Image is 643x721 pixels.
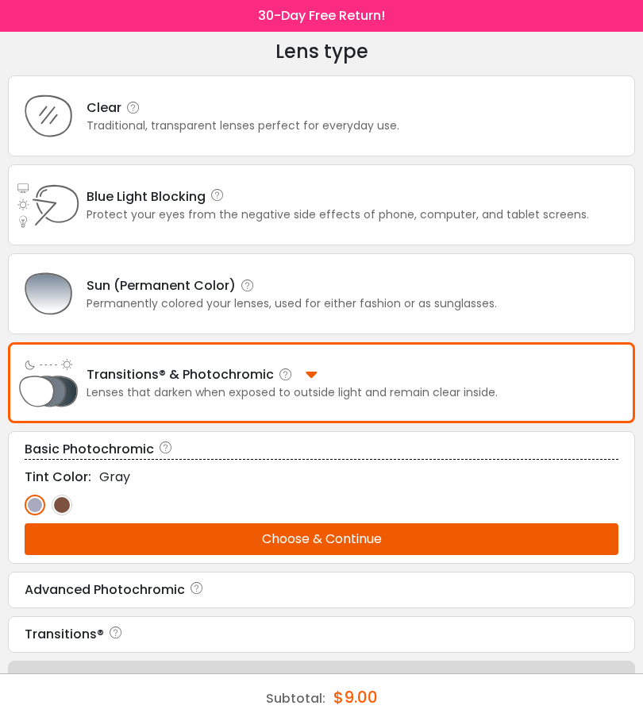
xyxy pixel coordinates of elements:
[87,276,497,295] div: Sun (Permanent Color)
[240,278,256,294] i: Sun (Permanent Color)
[108,625,124,644] i: Transitions®
[25,580,618,600] div: Advanced Photochromic
[17,262,80,326] img: Sun
[25,523,618,555] button: Choose & Continue
[17,351,80,414] img: Light Adjusting
[125,100,141,116] i: Clear
[278,367,294,383] i: Transitions® & Photochromic
[158,440,174,459] i: Basic Photochromic
[87,187,589,206] div: Blue Light Blocking
[87,98,399,118] div: Clear
[25,468,91,487] span: Tint Color:
[87,384,498,401] div: Lenses that darken when exposed to outside light and remain clear inside.
[25,440,618,459] div: Basic Photochromic
[189,580,205,600] i: Advanced Photochromic
[87,118,399,134] div: Traditional, transparent lenses perfect for everyday use.
[25,495,45,515] img: AbbePhotoGray.png
[87,364,498,384] div: Transitions® & Photochromic
[87,295,497,312] div: Permanently colored your lenses, used for either fashion or as sunglasses.
[52,495,72,515] img: AbbePhotoBrown.png
[8,36,635,67] div: Lens type
[99,468,130,487] span: Gray
[333,674,378,720] div: $9.00
[25,625,618,644] div: Transitions®
[87,206,589,223] div: Protect your eyes from the negative side effects of phone, computer, and tablet screens.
